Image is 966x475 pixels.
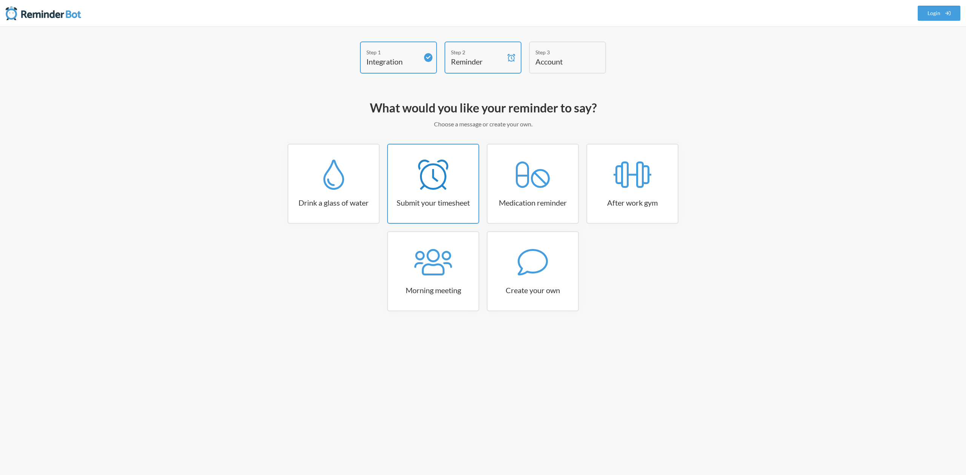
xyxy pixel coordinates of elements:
h3: Medication reminder [488,197,578,208]
h4: Integration [366,56,419,67]
div: Step 1 [366,48,419,56]
h3: Create your own [488,285,578,295]
h3: Morning meeting [388,285,478,295]
h3: After work gym [587,197,678,208]
div: Step 3 [535,48,588,56]
h3: Drink a glass of water [288,197,379,208]
a: Login [918,6,961,21]
img: Reminder Bot [6,6,81,21]
h4: Account [535,56,588,67]
p: Choose a message or create your own. [264,120,702,129]
div: Step 2 [451,48,504,56]
h4: Reminder [451,56,504,67]
h3: Submit your timesheet [388,197,478,208]
h2: What would you like your reminder to say? [264,100,702,116]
